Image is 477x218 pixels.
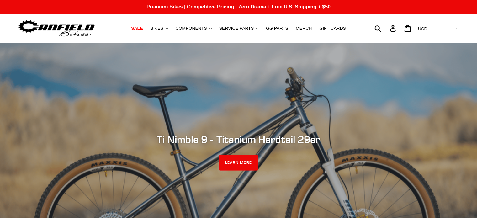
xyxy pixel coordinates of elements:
[219,155,258,171] a: LEARN MORE
[293,24,315,33] a: MERCH
[263,24,291,33] a: GG PARTS
[316,24,349,33] a: GIFT CARDS
[296,26,312,31] span: MERCH
[219,26,254,31] span: SERVICE PARTS
[68,134,410,146] h2: Ti Nimble 9 - Titanium Hardtail 29er
[319,26,346,31] span: GIFT CARDS
[378,21,394,35] input: Search
[266,26,288,31] span: GG PARTS
[216,24,262,33] button: SERVICE PARTS
[176,26,207,31] span: COMPONENTS
[17,19,96,38] img: Canfield Bikes
[131,26,143,31] span: SALE
[128,24,146,33] a: SALE
[147,24,171,33] button: BIKES
[172,24,215,33] button: COMPONENTS
[150,26,163,31] span: BIKES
